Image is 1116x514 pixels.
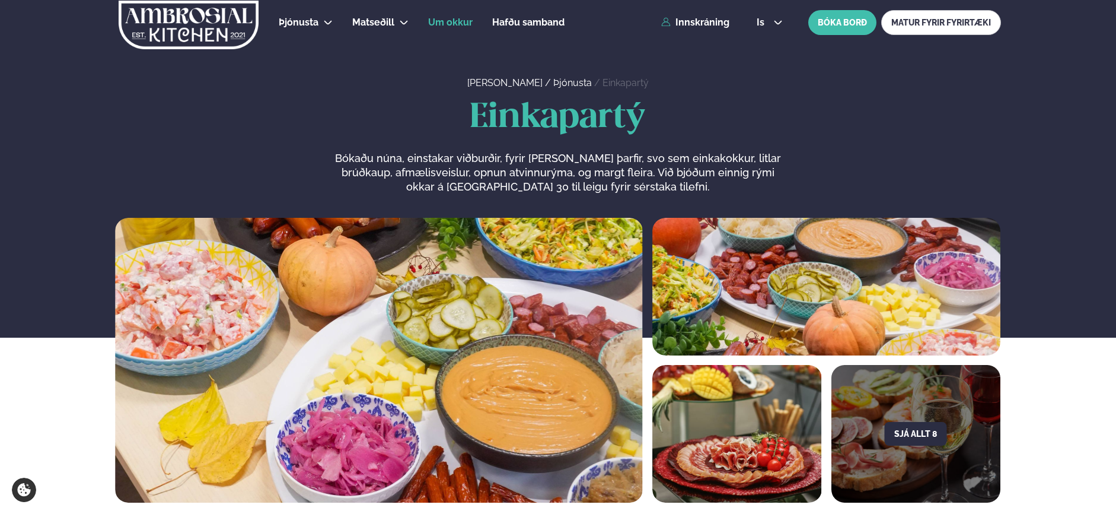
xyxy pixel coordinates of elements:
span: is [757,18,768,27]
span: Matseðill [352,17,394,28]
img: logo [118,1,260,49]
img: image alt [115,218,642,503]
a: Um okkur [428,15,473,30]
a: Þjónusta [553,77,592,88]
span: / [545,77,553,88]
a: Innskráning [661,17,729,28]
a: Einkapartý [602,77,649,88]
a: Cookie settings [12,478,36,502]
span: Þjónusta [279,17,318,28]
button: Sjá allt 8 [885,422,947,446]
span: Um okkur [428,17,473,28]
span: / [594,77,602,88]
img: image alt [652,365,822,503]
span: Hafðu samband [492,17,565,28]
a: MATUR FYRIR FYRIRTÆKI [881,10,1001,35]
a: Þjónusta [279,15,318,30]
button: BÓKA BORÐ [808,10,876,35]
a: [PERSON_NAME] [467,77,543,88]
img: image alt [652,218,1001,356]
p: Bókaðu núna, einstakar viðburðir, fyrir [PERSON_NAME] þarfir, svo sem einkakokkur, litlar brúðkau... [334,151,782,194]
a: Matseðill [352,15,394,30]
a: Hafðu samband [492,15,565,30]
button: is [747,18,792,27]
span: Einkapartý [470,101,645,134]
